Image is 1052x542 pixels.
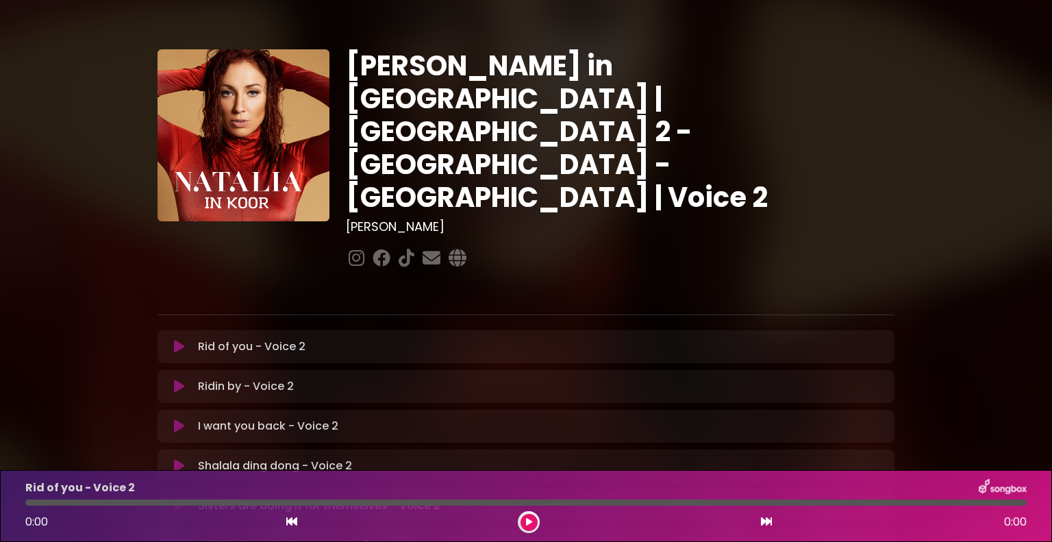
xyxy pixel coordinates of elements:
p: Rid of you - Voice 2 [198,338,305,355]
h1: [PERSON_NAME] in [GEOGRAPHIC_DATA] | [GEOGRAPHIC_DATA] 2 - [GEOGRAPHIC_DATA] - [GEOGRAPHIC_DATA] ... [346,49,894,214]
p: Rid of you - Voice 2 [25,480,135,496]
h3: [PERSON_NAME] [346,219,894,234]
p: I want you back - Voice 2 [198,418,338,434]
img: songbox-logo-white.png [979,479,1027,497]
p: Ridin by - Voice 2 [198,378,294,395]
span: 0:00 [25,514,48,530]
img: YTVS25JmS9CLUqXqkEhs [158,49,329,221]
p: Shalala ding dong - Voice 2 [198,458,352,474]
span: 0:00 [1004,514,1027,530]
